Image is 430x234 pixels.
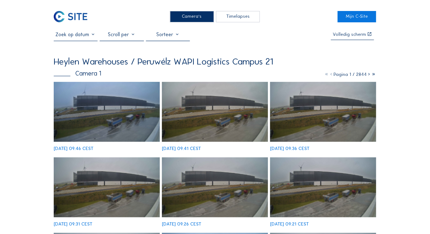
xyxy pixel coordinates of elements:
[338,11,376,22] a: Mijn C-Site
[54,146,93,151] div: [DATE] 09:46 CEST
[54,82,160,142] img: image_53645820
[333,32,366,37] div: Volledig scherm
[54,57,273,66] div: Heylen Warehouses / Peruwélz WAPI Logistics Campus 21
[54,32,98,38] input: Zoek op datum 󰅀
[54,222,92,227] div: [DATE] 09:31 CEST
[54,11,92,22] a: C-SITE Logo
[162,82,268,142] img: image_53645677
[54,11,87,22] img: C-SITE Logo
[270,82,376,142] img: image_53645530
[333,72,367,77] span: Pagina 1 / 2844
[54,157,160,217] img: image_53645387
[216,11,260,22] div: Timelapses
[162,146,201,151] div: [DATE] 09:41 CEST
[162,222,201,227] div: [DATE] 09:26 CEST
[270,157,376,217] img: image_53645089
[270,146,309,151] div: [DATE] 09:36 CEST
[54,70,101,77] div: Camera 1
[170,11,214,22] div: Camera's
[162,157,268,217] img: image_53645236
[270,222,309,227] div: [DATE] 09:21 CEST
